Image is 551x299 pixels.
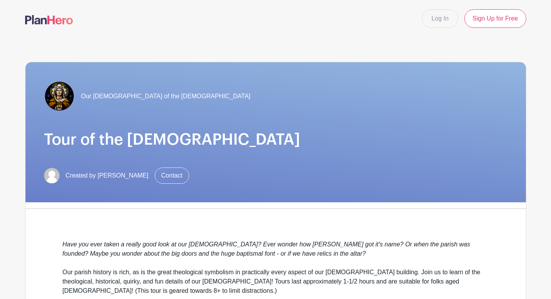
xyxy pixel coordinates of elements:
[44,168,60,183] img: default-ce2991bfa6775e67f084385cd625a349d9dcbb7a52a09fb2fda1e96e2d18dcdb.png
[63,241,470,257] em: Have you ever taken a really good look at our [DEMOGRAPHIC_DATA]? Ever wonder how [PERSON_NAME] g...
[464,9,526,28] a: Sign Up for Free
[63,268,489,296] div: Our parish history is rich, as is the great theological symbolism in practically every aspect of ...
[81,92,251,101] span: Our [DEMOGRAPHIC_DATA] of the [DEMOGRAPHIC_DATA]
[155,167,189,184] a: Contact
[66,171,148,180] span: Created by [PERSON_NAME]
[422,9,458,28] a: Log In
[25,15,73,24] img: logo-507f7623f17ff9eddc593b1ce0a138ce2505c220e1c5a4e2b4648c50719b7d32.svg
[44,81,75,112] img: OLA%20Logo%202025%20no%20text.png
[44,130,507,149] h1: Tour of the [DEMOGRAPHIC_DATA]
